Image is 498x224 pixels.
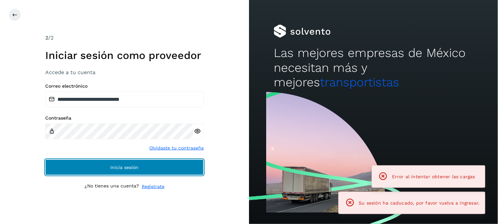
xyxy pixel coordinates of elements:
span: Error al intentar obtener las cargas [392,174,475,179]
span: transportistas [320,75,399,89]
p: ¿No tienes una cuenta? [85,183,139,190]
a: Olvidaste tu contraseña [149,145,204,152]
span: Inicia sesión [111,165,139,170]
label: Contraseña [45,115,204,121]
span: Su sesión ha caducado, por favor vuelva a ingresar. [359,200,480,206]
h1: Iniciar sesión como proveedor [45,49,204,62]
span: 2 [45,35,48,41]
h2: Las mejores empresas de México necesitan más y mejores [274,46,473,90]
button: Inicia sesión [45,159,204,175]
div: /2 [45,34,204,42]
h3: Accede a tu cuenta [45,69,204,75]
label: Correo electrónico [45,83,204,89]
a: Regístrate [142,183,164,190]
